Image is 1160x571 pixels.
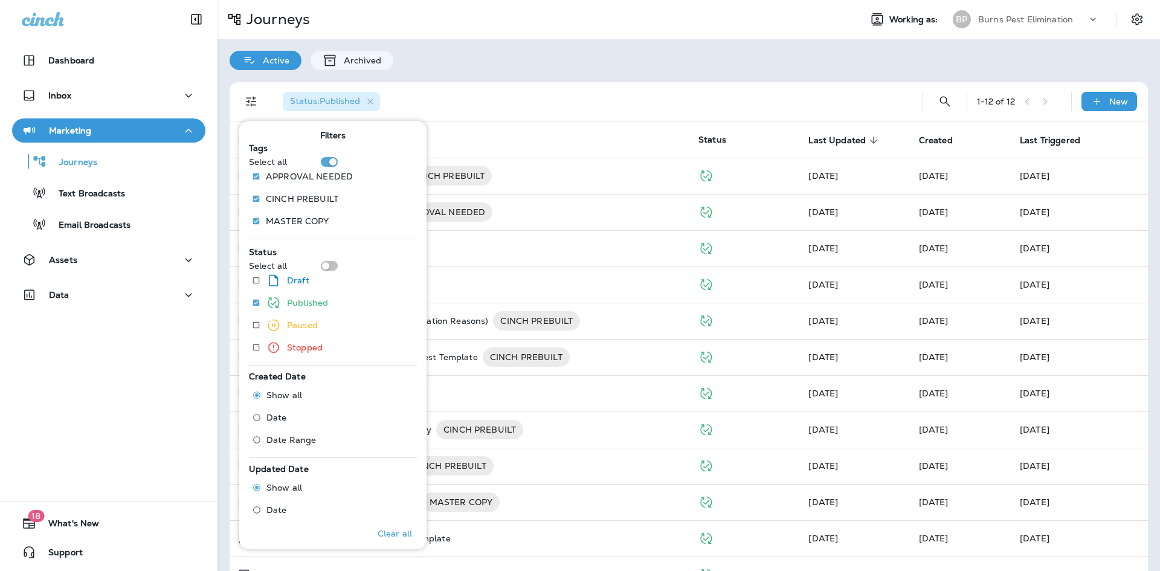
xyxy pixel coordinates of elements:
[808,315,838,326] span: Jason Munk
[249,247,277,257] span: Status
[257,56,289,65] p: Active
[698,169,714,180] span: Published
[249,143,268,153] span: Tags
[1010,266,1148,303] td: [DATE]
[391,202,492,222] div: APPROVAL NEEDED
[266,435,316,445] span: Date Range
[12,83,205,108] button: Inbox
[436,420,523,439] div: CINCH PREBUILT
[698,314,714,325] span: Published
[919,135,953,146] span: Created
[698,350,714,361] span: Published
[919,243,949,254] span: Jason Munk
[242,10,310,28] p: Journeys
[266,505,287,515] span: Date
[49,290,69,300] p: Data
[919,135,968,146] span: Created
[266,390,302,400] span: Show all
[249,261,287,271] p: Select all
[919,170,949,181] span: Jason Munk
[808,388,838,399] span: Frank Carreno
[1020,135,1096,146] span: Last Triggered
[48,91,71,100] p: Inbox
[12,149,205,174] button: Journeys
[47,220,130,231] p: Email Broadcasts
[483,351,570,363] span: CINCH PREBUILT
[919,497,949,508] span: Anthony Olivias
[977,97,1015,106] div: 1 - 12 of 12
[493,311,580,331] div: CINCH PREBUILT
[1010,230,1148,266] td: [DATE]
[12,248,205,272] button: Assets
[338,56,381,65] p: Archived
[1010,411,1148,448] td: [DATE]
[12,540,205,564] button: Support
[249,463,309,474] span: Updated Date
[808,135,866,146] span: Last Updated
[698,459,714,470] span: Published
[919,315,949,326] span: Anthony Olivias
[49,255,77,265] p: Assets
[698,242,714,253] span: Published
[919,207,949,218] span: Jason Munk
[179,7,213,31] button: Collapse Sidebar
[49,126,91,135] p: Marketing
[493,315,580,327] span: CINCH PREBUILT
[266,172,353,181] p: APPROVAL NEEDED
[407,456,494,476] div: CINCH PREBUILT
[698,495,714,506] span: Published
[808,533,838,544] span: Anthony Olivias
[808,135,881,146] span: Last Updated
[1010,520,1148,556] td: [DATE]
[698,278,714,289] span: Published
[978,15,1073,24] p: Burns Pest Elimination
[249,157,287,167] p: Select all
[698,423,714,434] span: Published
[422,496,500,508] span: MASTER COPY
[919,460,949,471] span: Jason Munk
[808,352,838,363] span: Anthony Olivias
[287,320,318,330] p: Paused
[249,371,306,382] span: Created Date
[808,460,838,471] span: Jason Munk
[283,92,380,111] div: Status:Published
[36,547,83,562] span: Support
[953,10,971,28] div: BP
[1010,194,1148,230] td: [DATE]
[239,114,427,549] div: Filters
[933,89,957,114] button: Search Journeys
[320,131,346,141] span: Filters
[698,387,714,398] span: Published
[28,510,44,522] span: 18
[889,15,941,25] span: Working as:
[12,211,205,237] button: Email Broadcasts
[422,492,500,512] div: MASTER COPY
[373,519,417,549] button: Clear all
[266,194,338,204] p: CINCH PREBUILT
[405,166,492,185] div: CINCH PREBUILT
[407,460,494,472] span: CINCH PREBUILT
[1020,135,1080,146] span: Last Triggered
[919,533,949,544] span: Frank Carreno
[1010,158,1148,194] td: [DATE]
[1010,484,1148,520] td: [DATE]
[391,206,492,218] span: APPROVAL NEEDED
[287,343,323,352] p: Stopped
[12,283,205,307] button: Data
[808,243,838,254] span: Jason Munk
[266,413,287,422] span: Date
[287,298,328,308] p: Published
[436,424,523,436] span: CINCH PREBUILT
[1109,97,1128,106] p: New
[266,483,302,492] span: Show all
[1126,8,1148,30] button: Settings
[808,424,838,435] span: Jason Munk
[48,56,94,65] p: Dashboard
[1010,339,1148,375] td: [DATE]
[808,279,838,290] span: Anthony Olivias
[239,89,263,114] button: Filters
[12,511,205,535] button: 18What's New
[12,180,205,205] button: Text Broadcasts
[808,170,838,181] span: Anthony Olivias
[919,388,949,399] span: Frank Carreno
